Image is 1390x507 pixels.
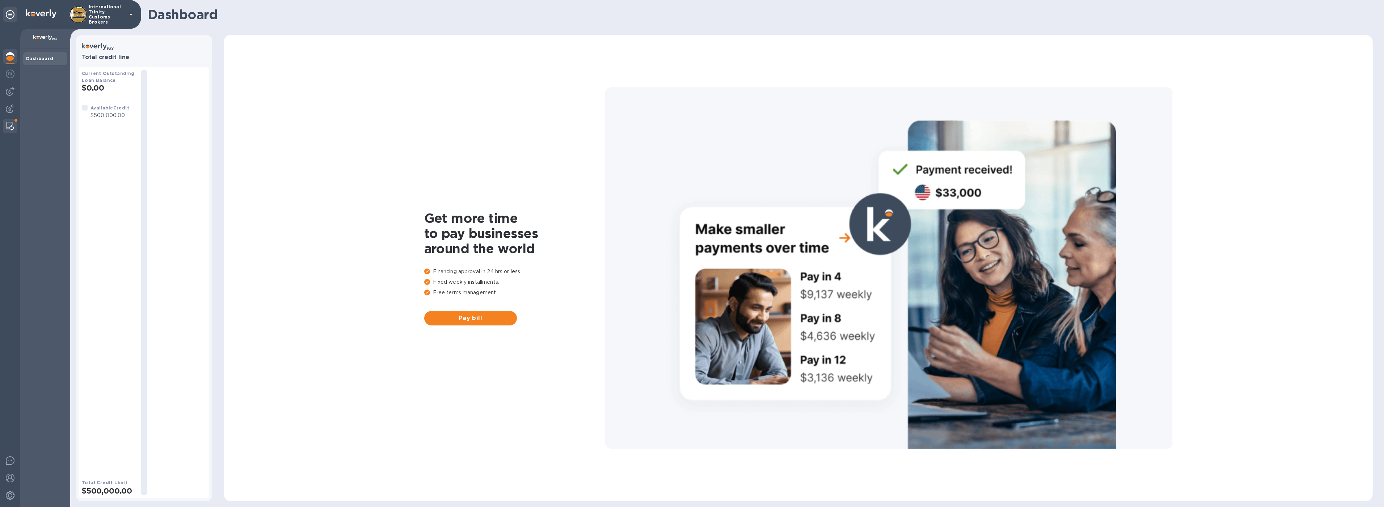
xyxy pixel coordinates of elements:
button: Pay bill [424,311,517,325]
b: Dashboard [26,56,54,61]
h1: Dashboard [148,7,1369,22]
b: Current Outstanding Loan Balance [82,71,135,83]
p: Financing approval in 24 hrs or less. [424,268,605,275]
h1: Get more time to pay businesses around the world [424,211,605,256]
p: Free terms management. [424,289,605,296]
p: $500,000.00 [90,112,129,119]
b: Total Credit Limit [82,480,127,485]
img: Logo [26,9,56,18]
h2: $0.00 [82,83,135,92]
p: Fixed weekly installments. [424,278,605,286]
h3: Total credit line [82,54,206,61]
span: Pay bill [430,314,511,323]
div: Unpin categories [3,7,17,22]
b: Available Credit [90,105,129,111]
h2: $500,000.00 [82,486,135,495]
p: International Trinity Customs Brokers [89,4,125,25]
img: Foreign exchange [6,70,14,78]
